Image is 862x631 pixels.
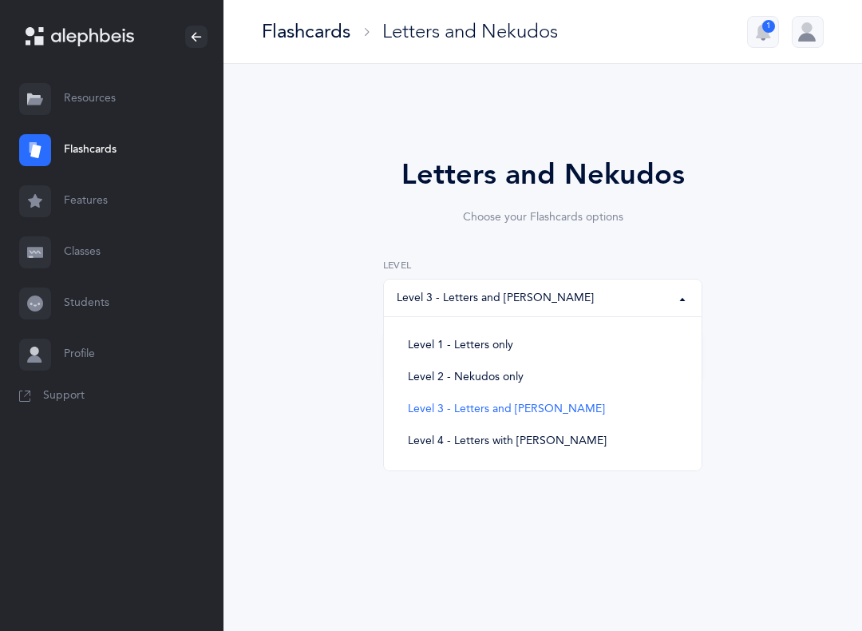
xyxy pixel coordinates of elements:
div: Flashcards [262,18,350,45]
button: 1 [747,16,779,48]
button: Level 3 - Letters and Nekudos [383,279,702,317]
div: 1 [762,20,775,33]
div: Level 3 - Letters and [PERSON_NAME] [397,290,594,307]
div: Letters and Nekudos [382,18,558,45]
span: Level 2 - Nekudos only [408,371,524,385]
span: Level 4 - Letters with [PERSON_NAME] [408,435,607,449]
span: Level 3 - Letters and [PERSON_NAME] [408,403,605,417]
span: Level 1 - Letters only [408,339,513,353]
div: Choose your Flashcards options [338,209,747,226]
div: Letters and Nekudos [338,153,747,196]
label: Level [383,258,702,272]
span: Support [43,388,85,404]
